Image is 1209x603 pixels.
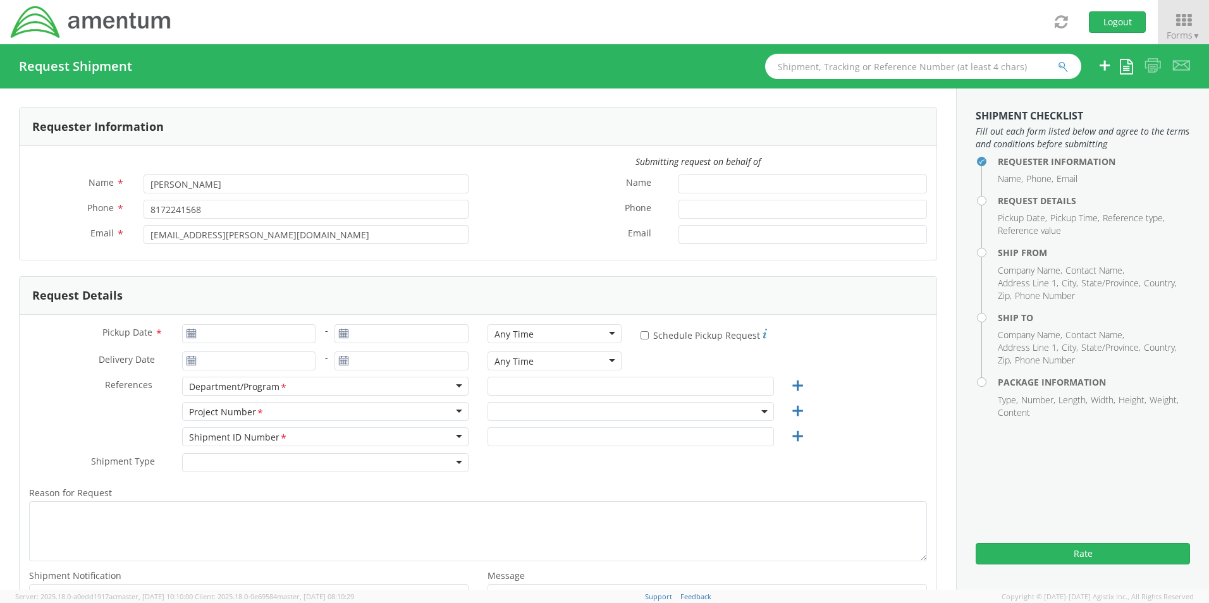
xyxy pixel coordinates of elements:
li: Company Name [998,264,1062,277]
li: Phone [1026,173,1053,185]
li: Phone Number [1015,354,1075,367]
div: Project Number [189,406,264,419]
li: City [1062,341,1078,354]
span: Message [488,569,525,582]
span: Name [626,176,651,191]
span: Email [90,227,114,239]
li: Zip [998,289,1012,302]
label: Schedule Pickup Request [641,327,767,342]
li: Country [1144,341,1177,354]
span: Phone [87,202,114,214]
span: master, [DATE] 08:10:29 [277,592,354,601]
span: Email [628,227,651,241]
li: City [1062,277,1078,289]
li: Width [1091,394,1115,406]
a: Support [645,592,672,601]
h4: Ship To [998,313,1190,322]
li: Country [1144,277,1177,289]
div: Any Time [494,355,534,368]
span: Copyright © [DATE]-[DATE] Agistix Inc., All Rights Reserved [1002,592,1194,602]
li: Length [1059,394,1088,406]
li: Reference type [1103,212,1165,224]
img: dyn-intl-logo-049831509241104b2a82.png [9,4,173,40]
li: Zip [998,354,1012,367]
li: Reference value [998,224,1061,237]
span: Delivery Date [99,353,155,368]
span: Shipment Notification [29,569,121,582]
li: Email [1057,173,1077,185]
span: Client: 2025.18.0-0e69584 [195,592,354,601]
h4: Package Information [998,377,1190,387]
li: Address Line 1 [998,277,1059,289]
li: Number [1021,394,1055,406]
span: Forms [1167,29,1200,41]
li: Content [998,406,1030,419]
span: Fill out each form listed below and agree to the terms and conditions before submitting [976,125,1190,150]
a: Feedback [680,592,711,601]
span: master, [DATE] 10:10:00 [116,592,193,601]
h3: Requester Information [32,121,164,133]
i: Submitting request on behalf of [635,155,761,167]
input: Shipment, Tracking or Reference Number (at least 4 chars) [765,54,1081,79]
li: Address Line 1 [998,341,1059,354]
li: Company Name [998,329,1062,341]
span: Phone [625,202,651,216]
div: Department/Program [189,381,288,394]
div: Any Time [494,328,534,341]
h4: Ship From [998,248,1190,257]
span: Server: 2025.18.0-a0edd1917ac [15,592,193,601]
li: Name [998,173,1023,185]
li: Pickup Date [998,212,1047,224]
li: Contact Name [1065,264,1124,277]
li: Pickup Time [1050,212,1100,224]
h3: Shipment Checklist [976,111,1190,122]
span: Reason for Request [29,487,112,499]
h4: Request Details [998,196,1190,205]
span: Name [89,176,114,188]
li: Height [1119,394,1146,406]
span: Pickup Date [102,326,152,338]
h4: Requester Information [998,157,1190,166]
h3: Request Details [32,289,123,302]
span: ▼ [1193,30,1200,41]
span: References [105,379,152,391]
input: Schedule Pickup Request [641,331,649,339]
li: Contact Name [1065,329,1124,341]
li: Phone Number [1015,289,1075,302]
button: Logout [1089,11,1146,33]
li: State/Province [1081,277,1141,289]
h4: Request Shipment [19,59,132,73]
div: Shipment ID Number [189,431,288,444]
li: Type [998,394,1018,406]
button: Rate [976,543,1190,564]
span: Shipment Type [91,455,155,470]
li: State/Province [1081,341,1141,354]
li: Weight [1150,394,1179,406]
